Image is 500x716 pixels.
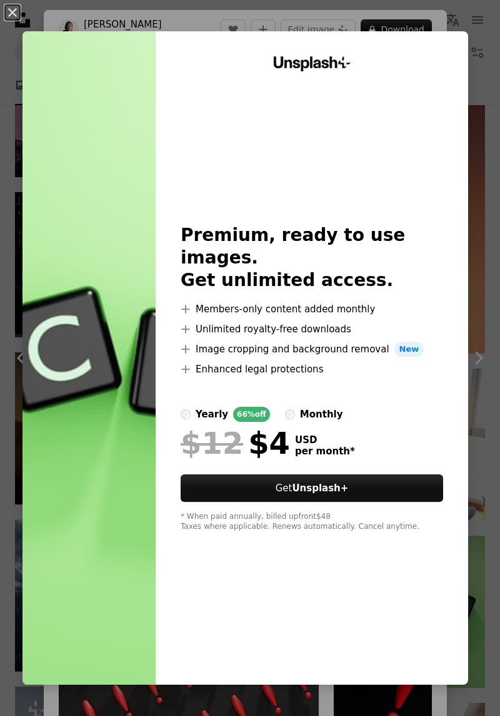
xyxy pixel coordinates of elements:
span: New [394,342,424,357]
input: yearly66%off [181,409,191,419]
strong: Unsplash+ [292,483,348,494]
div: $4 [181,427,290,459]
h2: Premium, ready to use images. Get unlimited access. [181,224,443,292]
button: GetUnsplash+ [181,474,443,502]
div: * When paid annually, billed upfront $48 Taxes where applicable. Renews automatically. Cancel any... [181,512,443,532]
li: Members-only content added monthly [181,302,443,317]
li: Unlimited royalty-free downloads [181,322,443,337]
div: monthly [300,407,343,422]
li: Image cropping and background removal [181,342,443,357]
li: Enhanced legal protections [181,362,443,377]
div: 66% off [233,407,270,422]
span: USD [295,434,355,446]
div: yearly [196,407,228,422]
span: $12 [181,427,243,459]
input: monthly [285,409,295,419]
span: per month * [295,446,355,457]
